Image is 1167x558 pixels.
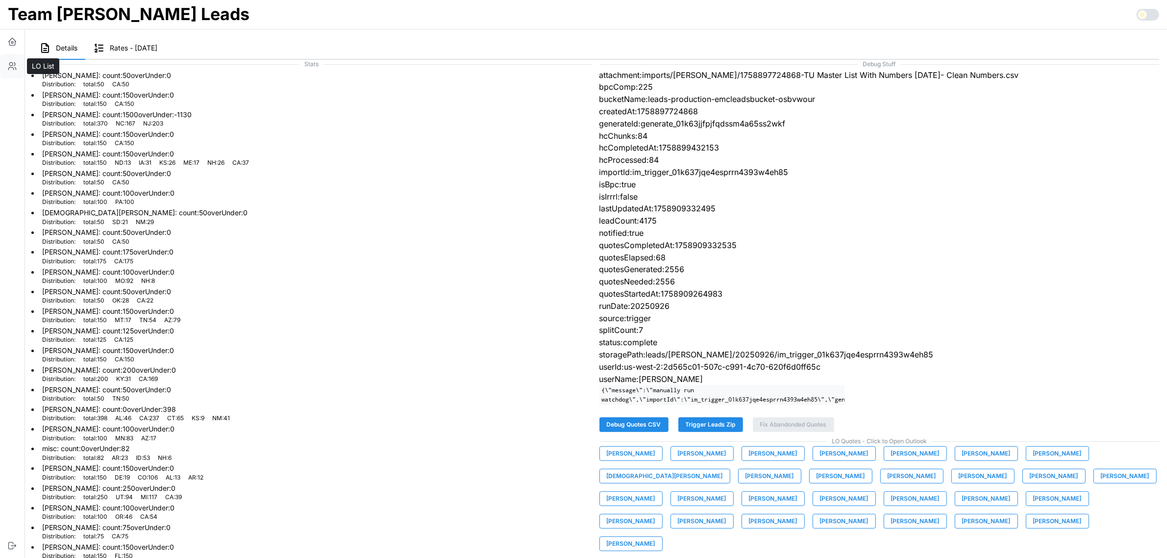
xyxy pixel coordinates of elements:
[112,297,129,305] p: OK : 28
[42,405,230,414] p: [PERSON_NAME] : count: 0 overUnder: 398
[599,154,1160,166] p: hcProcessed:84
[31,60,592,69] span: Stats
[742,514,805,529] button: [PERSON_NAME]
[42,257,75,266] p: Distribution:
[820,492,869,506] span: [PERSON_NAME]
[42,169,171,178] p: [PERSON_NAME] : count: 50 overUnder: 0
[599,312,1160,325] p: source:trigger
[599,469,730,483] button: [DEMOGRAPHIC_DATA][PERSON_NAME]
[42,395,75,403] p: Distribution:
[83,316,107,325] p: total : 150
[599,69,1160,81] p: attachment:imports/[PERSON_NAME]/1758897724868-TU Master List With Numbers [DATE]- Clean Numbers.csv
[115,474,130,482] p: DE : 19
[116,493,133,502] p: UT : 94
[599,536,663,551] button: [PERSON_NAME]
[607,537,655,551] span: [PERSON_NAME]
[42,542,174,552] p: [PERSON_NAME] : count: 150 overUnder: 0
[110,45,157,51] span: Rates - [DATE]
[599,300,1160,312] p: runDate:20250926
[749,447,797,460] span: [PERSON_NAME]
[599,252,1160,264] p: quotesElapsed:68
[888,469,936,483] span: [PERSON_NAME]
[599,336,1160,349] p: status:complete
[42,188,174,198] p: [PERSON_NAME] : count: 100 overUnder: 0
[42,346,174,355] p: [PERSON_NAME] : count: 150 overUnder: 0
[738,469,801,483] button: [PERSON_NAME]
[83,474,107,482] p: total : 150
[1026,514,1089,529] button: [PERSON_NAME]
[116,375,131,383] p: KY : 31
[114,257,133,266] p: CA : 175
[599,437,1160,446] span: LO Quotes - Click to Open Outlook
[165,493,182,502] p: CA : 39
[749,492,797,506] span: [PERSON_NAME]
[42,454,75,462] p: Distribution:
[137,297,153,305] p: CA : 22
[112,178,129,187] p: CA : 50
[891,492,940,506] span: [PERSON_NAME]
[599,203,1160,215] p: lastUpdatedAt:1758909332495
[1033,492,1082,506] span: [PERSON_NAME]
[83,257,106,266] p: total : 175
[115,513,132,521] p: OR : 46
[599,105,1160,118] p: createdAt:1758897724868
[599,385,844,405] code: {\"message\":\"manually run watchdog\",\"importId\":\"im_trigger_01k637jqe4esprrn4393w4eh85\",\"g...
[42,120,75,128] p: Distribution:
[115,139,134,148] p: CA : 150
[820,514,869,528] span: [PERSON_NAME]
[599,288,1160,300] p: quotesStartedAt:1758909264983
[83,198,107,206] p: total : 100
[599,81,1160,93] p: bpcComp:225
[599,215,1160,227] p: leadCount:4175
[959,469,1007,483] span: [PERSON_NAME]
[139,316,156,325] p: TN : 54
[670,491,734,506] button: [PERSON_NAME]
[112,218,128,227] p: SD : 21
[1101,469,1149,483] span: [PERSON_NAME]
[83,159,107,167] p: total : 150
[42,110,192,120] p: [PERSON_NAME] : count: 1500 overUnder: -1130
[42,533,75,541] p: Distribution:
[599,263,1160,276] p: quotesGenerated:2556
[42,483,182,493] p: [PERSON_NAME] : count: 250 overUnder: 0
[607,492,655,506] span: [PERSON_NAME]
[599,373,1160,385] p: userName:[PERSON_NAME]
[42,336,75,344] p: Distribution:
[112,533,128,541] p: CA : 75
[813,446,876,461] button: [PERSON_NAME]
[678,417,743,432] button: Trigger Leads Zip
[42,326,174,336] p: [PERSON_NAME] : count: 125 overUnder: 0
[114,336,133,344] p: CA : 125
[891,514,940,528] span: [PERSON_NAME]
[136,218,154,227] p: NM : 29
[42,444,172,454] p: misc : count: 0 overUnder: 82
[116,120,135,128] p: NC : 167
[955,446,1018,461] button: [PERSON_NAME]
[207,159,224,167] p: NH : 26
[115,414,131,423] p: AL : 46
[141,277,155,285] p: NH : 8
[232,159,249,167] p: CA : 37
[42,208,248,218] p: [DEMOGRAPHIC_DATA][PERSON_NAME] : count: 50 overUnder: 0
[607,447,655,460] span: [PERSON_NAME]
[753,417,834,432] button: Fix Abandonded Quotes
[42,297,75,305] p: Distribution:
[115,355,134,364] p: CA : 150
[83,454,104,462] p: total : 82
[686,418,736,431] span: Trigger Leads Zip
[1033,514,1082,528] span: [PERSON_NAME]
[955,514,1018,529] button: [PERSON_NAME]
[42,493,75,502] p: Distribution:
[607,469,723,483] span: [DEMOGRAPHIC_DATA][PERSON_NAME]
[188,474,203,482] p: AR : 12
[42,365,176,375] p: [PERSON_NAME] : count: 200 overUnder: 0
[817,469,865,483] span: [PERSON_NAME]
[599,361,1160,373] p: userId:us-west-2:2d565c01-507c-c991-4c70-620f6d0ff65c
[158,454,172,462] p: NH : 6
[599,93,1160,105] p: bucketName:leads-production-emcleadsbucket-osbvwour
[115,100,134,108] p: CA : 150
[42,316,75,325] p: Distribution:
[599,417,669,432] button: Debug Quotes CSV
[1093,469,1157,483] button: [PERSON_NAME]
[138,474,158,482] p: CO : 106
